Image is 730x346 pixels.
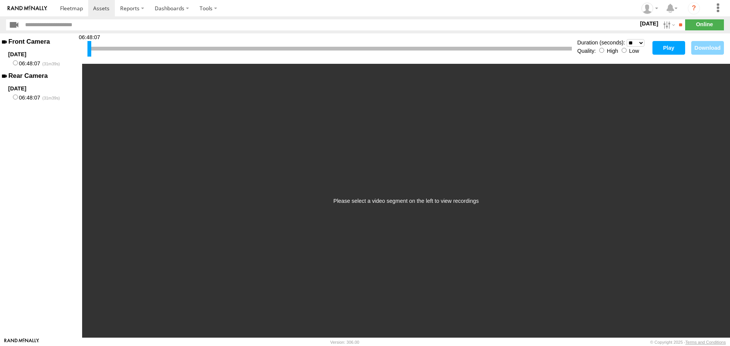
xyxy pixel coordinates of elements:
[629,48,639,54] label: Low
[652,41,685,55] button: Play
[13,95,18,100] input: 06:48:07
[686,340,726,344] a: Terms and Conditions
[607,48,618,54] label: High
[4,338,39,346] a: Visit our Website
[660,19,676,30] label: Search Filter Options
[650,340,726,344] div: © Copyright 2025 -
[79,34,100,44] div: 06:48:07
[688,2,700,14] i: ?
[13,60,18,65] input: 06:48:07
[330,340,359,344] div: Version: 306.00
[639,3,661,14] div: Randy Yohe
[577,48,596,54] label: Quality:
[577,39,625,46] label: Duration (seconds):
[333,198,479,204] div: Please select a video segment on the left to view recordings
[638,19,660,28] label: [DATE]
[8,6,47,11] img: rand-logo.svg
